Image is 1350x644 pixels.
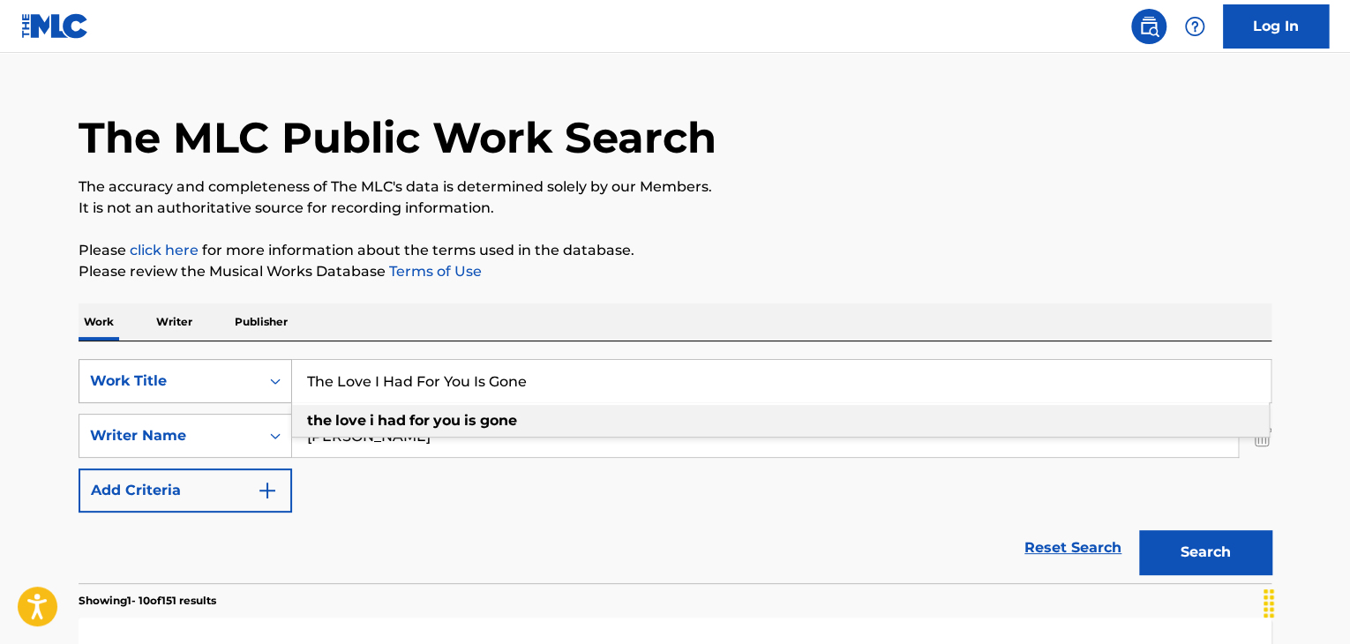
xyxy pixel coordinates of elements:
a: Public Search [1131,9,1166,44]
a: Reset Search [1016,528,1130,567]
strong: i [370,412,374,429]
h1: The MLC Public Work Search [79,111,716,164]
img: help [1184,16,1205,37]
strong: love [335,412,366,429]
div: Writer Name [90,425,249,446]
strong: the [307,412,332,429]
img: search [1138,16,1159,37]
a: Terms of Use [386,263,482,280]
div: Work Title [90,371,249,392]
iframe: Chat Widget [1262,559,1350,644]
div: Help [1177,9,1212,44]
a: click here [130,242,199,258]
p: Work [79,303,119,341]
p: Showing 1 - 10 of 151 results [79,593,216,609]
img: MLC Logo [21,13,89,39]
a: Log In [1223,4,1329,49]
div: Drag [1255,577,1283,630]
p: Please for more information about the terms used in the database. [79,240,1271,261]
p: It is not an authoritative source for recording information. [79,198,1271,219]
button: Search [1139,530,1271,574]
strong: for [409,412,430,429]
form: Search Form [79,359,1271,583]
img: 9d2ae6d4665cec9f34b9.svg [257,480,278,501]
p: Please review the Musical Works Database [79,261,1271,282]
p: The accuracy and completeness of The MLC's data is determined solely by our Members. [79,176,1271,198]
p: Publisher [229,303,293,341]
p: Writer [151,303,198,341]
strong: you [433,412,461,429]
strong: gone [480,412,517,429]
strong: had [378,412,406,429]
strong: is [464,412,476,429]
button: Add Criteria [79,468,292,513]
